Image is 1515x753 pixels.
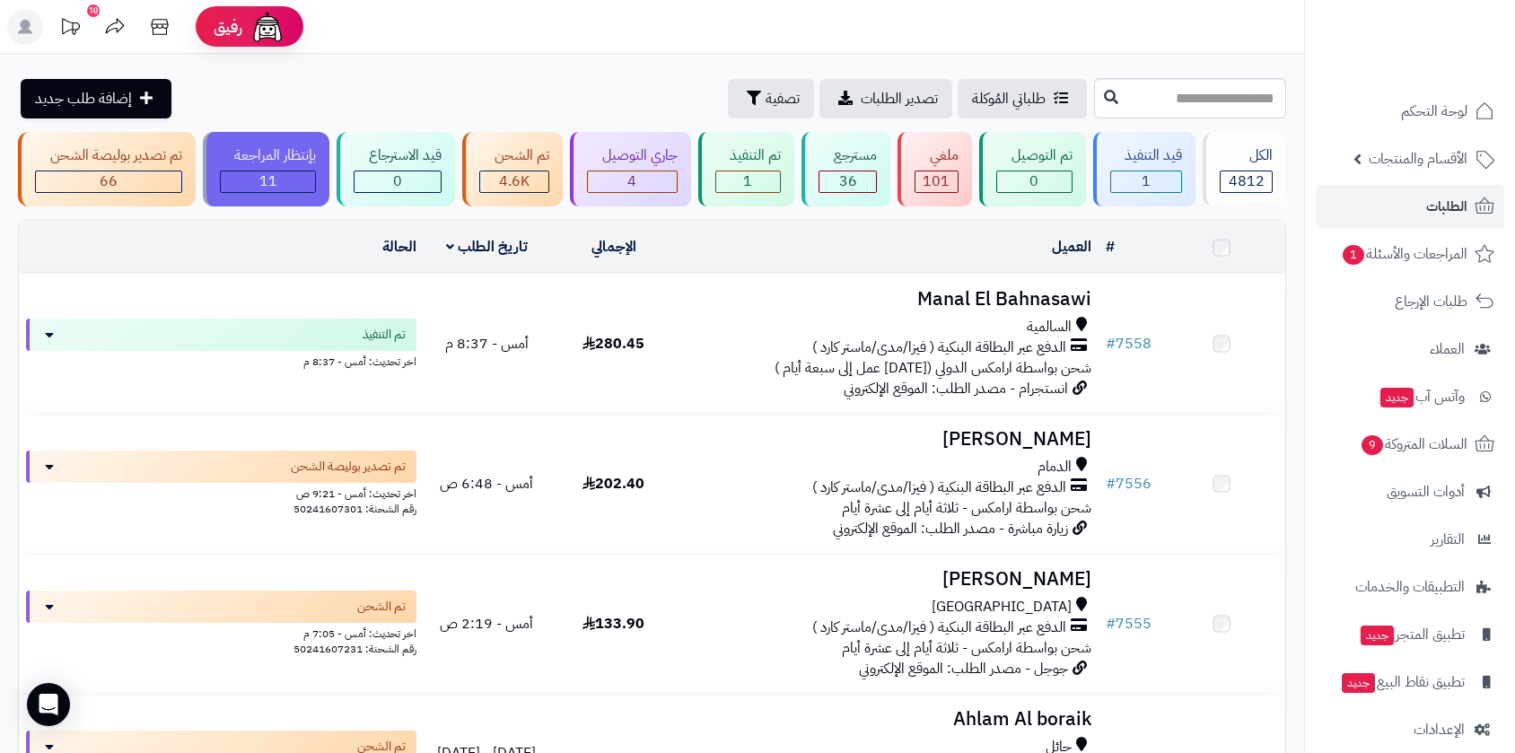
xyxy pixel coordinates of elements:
[1316,661,1504,704] a: تطبيق نقاط البيعجديد
[812,617,1066,638] span: الدفع عبر البطاقة البنكية ( فيزا/مدى/ماستر كارد )
[819,79,952,118] a: تصدير الطلبات
[743,171,752,192] span: 1
[819,171,876,192] div: 36
[1199,132,1290,206] a: الكل4812
[1379,384,1465,409] span: وآتس آب
[812,477,1066,498] span: الدفع عبر البطاقة البنكية ( فيزا/مدى/ماستر كارد )
[1430,337,1465,362] span: العملاء
[1106,473,1116,495] span: #
[627,171,636,192] span: 4
[915,171,958,192] div: 101
[1393,13,1498,51] img: logo-2.png
[480,171,548,192] div: 4591
[1387,479,1465,504] span: أدوات التسويق
[1414,717,1465,742] span: الإعدادات
[1027,317,1072,337] span: السالمية
[27,683,70,726] div: Open Intercom Messenger
[1052,236,1091,258] a: العميل
[1341,241,1467,267] span: المراجعات والأسئلة
[1316,470,1504,513] a: أدوات التسويق
[591,236,636,258] a: الإجمالي
[333,132,459,206] a: قيد الاسترجاع 0
[199,132,334,206] a: بإنتظار المراجعة 11
[459,132,566,206] a: تم الشحن 4.6K
[1380,388,1414,407] span: جديد
[798,132,894,206] a: مسترجع 36
[1110,145,1183,166] div: قيد التنفيذ
[1369,146,1467,171] span: الأقسام والمنتجات
[894,132,976,206] a: ملغي 101
[14,132,199,206] a: تم تصدير بوليصة الشحن 66
[440,473,533,495] span: أمس - 6:48 ص
[36,171,181,192] div: 66
[695,132,799,206] a: تم التنفيذ 1
[582,333,644,355] span: 280.45
[26,483,416,502] div: اخر تحديث: أمس - 9:21 ص
[363,326,406,344] span: تم التنفيذ
[1316,423,1504,466] a: السلات المتروكة9
[440,613,533,635] span: أمس - 2:19 ص
[997,171,1072,192] div: 0
[26,623,416,642] div: اخر تحديث: أمس - 7:05 م
[1355,574,1465,600] span: التطبيقات والخدمات
[1316,90,1504,133] a: لوحة التحكم
[26,351,416,370] div: اخر تحديث: أمس - 8:37 م
[445,333,529,355] span: أمس - 8:37 م
[833,518,1068,539] span: زيارة مباشرة - مصدر الطلب: الموقع الإلكتروني
[1361,626,1394,645] span: جديد
[958,79,1087,118] a: طلباتي المُوكلة
[1106,613,1152,635] a: #7555
[1316,565,1504,609] a: التطبيقات والخدمات
[715,145,782,166] div: تم التنفيذ
[1359,622,1465,647] span: تطبيق المتجر
[214,16,242,38] span: رفيق
[293,641,416,657] span: رقم الشحنة: 50241607231
[728,79,814,118] button: تصفية
[1342,673,1375,693] span: جديد
[1106,236,1115,258] a: #
[1316,280,1504,323] a: طلبات الإرجاع
[775,357,1091,379] span: شحن بواسطة ارامكس الدولي ([DATE] عمل إلى سبعة أيام )
[1106,473,1152,495] a: #7556
[48,9,92,49] a: تحديثات المنصة
[1316,518,1504,561] a: التقارير
[812,337,1066,358] span: الدفع عبر البطاقة البنكية ( فيزا/مدى/ماستر كارد )
[1316,708,1504,751] a: الإعدادات
[566,132,695,206] a: جاري التوصيل 4
[357,598,406,616] span: تم الشحن
[21,79,171,118] a: إضافة طلب جديد
[1316,613,1504,656] a: تطبيق المتجرجديد
[976,132,1090,206] a: تم التوصيل 0
[1316,375,1504,418] a: وآتس آبجديد
[1106,333,1152,355] a: #7558
[221,171,316,192] div: 11
[1360,432,1467,457] span: السلات المتروكة
[582,613,644,635] span: 133.90
[382,236,416,258] a: الحالة
[842,637,1091,659] span: شحن بواسطة ارامكس - ثلاثة أيام إلى عشرة أيام
[499,171,530,192] span: 4.6K
[1426,194,1467,219] span: الطلبات
[932,597,1072,617] span: [GEOGRAPHIC_DATA]
[1362,435,1384,456] span: 9
[839,171,857,192] span: 36
[1343,245,1365,266] span: 1
[1316,185,1504,228] a: الطلبات
[250,9,285,45] img: ai-face.png
[684,569,1091,590] h3: [PERSON_NAME]
[684,709,1091,730] h3: Ahlam Al boraik
[259,171,277,192] span: 11
[684,429,1091,450] h3: [PERSON_NAME]
[972,88,1046,109] span: طلباتي المُوكلة
[35,145,182,166] div: تم تصدير بوليصة الشحن
[35,88,132,109] span: إضافة طلب جديد
[1029,171,1038,192] span: 0
[291,458,406,476] span: تم تصدير بوليصة الشحن
[859,658,1068,679] span: جوجل - مصدر الطلب: الموقع الإلكتروني
[1220,145,1273,166] div: الكل
[446,236,528,258] a: تاريخ الطلب
[354,145,442,166] div: قيد الاسترجاع
[393,171,402,192] span: 0
[582,473,644,495] span: 202.40
[220,145,317,166] div: بإنتظار المراجعة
